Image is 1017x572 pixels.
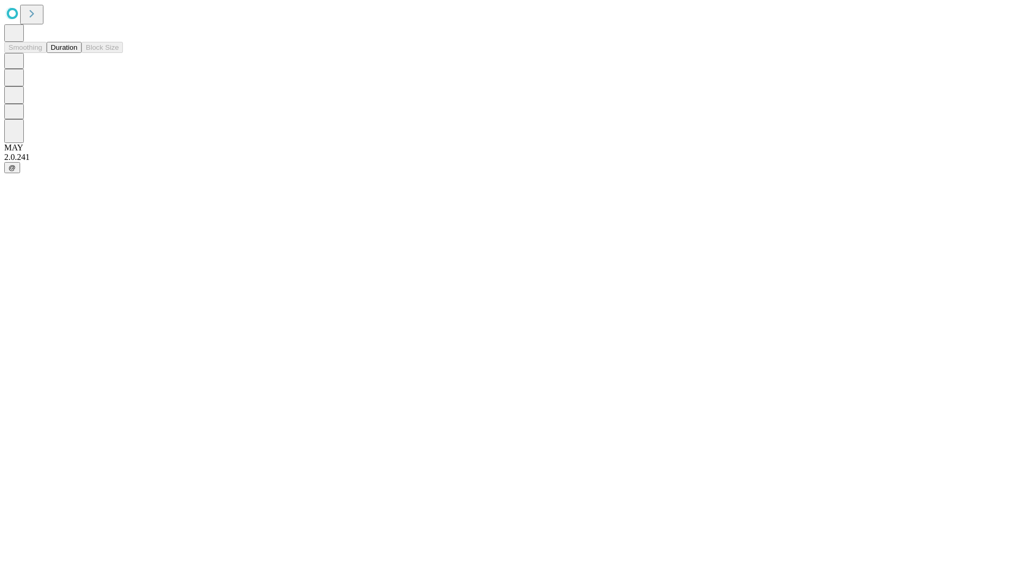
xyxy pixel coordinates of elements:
span: @ [8,164,16,172]
button: Block Size [82,42,123,53]
div: MAY [4,143,1013,153]
button: @ [4,162,20,173]
button: Duration [47,42,82,53]
div: 2.0.241 [4,153,1013,162]
button: Smoothing [4,42,47,53]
